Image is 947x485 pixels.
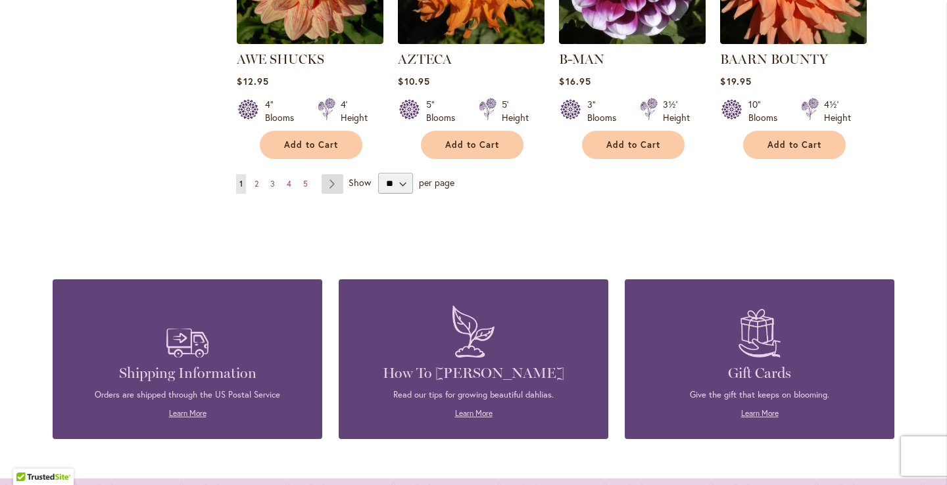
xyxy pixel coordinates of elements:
[284,139,338,150] span: Add to Cart
[287,179,291,189] span: 4
[341,98,368,124] div: 4' Height
[267,174,278,194] a: 3
[237,34,383,47] a: AWE SHUCKS
[644,364,875,382] h4: Gift Cards
[587,98,624,124] div: 3" Blooms
[743,131,846,159] button: Add to Cart
[502,98,529,124] div: 5' Height
[72,389,303,401] p: Orders are shipped through the US Postal Service
[663,98,690,124] div: 3½' Height
[169,408,206,418] a: Learn More
[398,75,429,87] span: $10.95
[720,51,828,67] a: BAARN BOUNTY
[445,139,499,150] span: Add to Cart
[237,75,268,87] span: $12.95
[283,174,295,194] a: 4
[824,98,851,124] div: 4½' Height
[748,98,785,124] div: 10" Blooms
[358,364,589,382] h4: How To [PERSON_NAME]
[419,176,454,189] span: per page
[767,139,821,150] span: Add to Cart
[559,34,706,47] a: B-MAN
[559,51,604,67] a: B-MAN
[582,131,685,159] button: Add to Cart
[72,364,303,382] h4: Shipping Information
[239,179,243,189] span: 1
[720,75,751,87] span: $19.95
[10,438,47,475] iframe: Launch Accessibility Center
[237,51,324,67] a: AWE SHUCKS
[260,131,362,159] button: Add to Cart
[358,389,589,401] p: Read our tips for growing beautiful dahlias.
[349,176,371,189] span: Show
[398,51,452,67] a: AZTECA
[265,98,302,124] div: 4" Blooms
[606,139,660,150] span: Add to Cart
[398,34,545,47] a: AZTECA
[270,179,275,189] span: 3
[255,179,258,189] span: 2
[426,98,463,124] div: 5" Blooms
[300,174,311,194] a: 5
[455,408,493,418] a: Learn More
[303,179,308,189] span: 5
[559,75,591,87] span: $16.95
[644,389,875,401] p: Give the gift that keeps on blooming.
[720,34,867,47] a: Baarn Bounty
[421,131,523,159] button: Add to Cart
[251,174,262,194] a: 2
[741,408,779,418] a: Learn More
